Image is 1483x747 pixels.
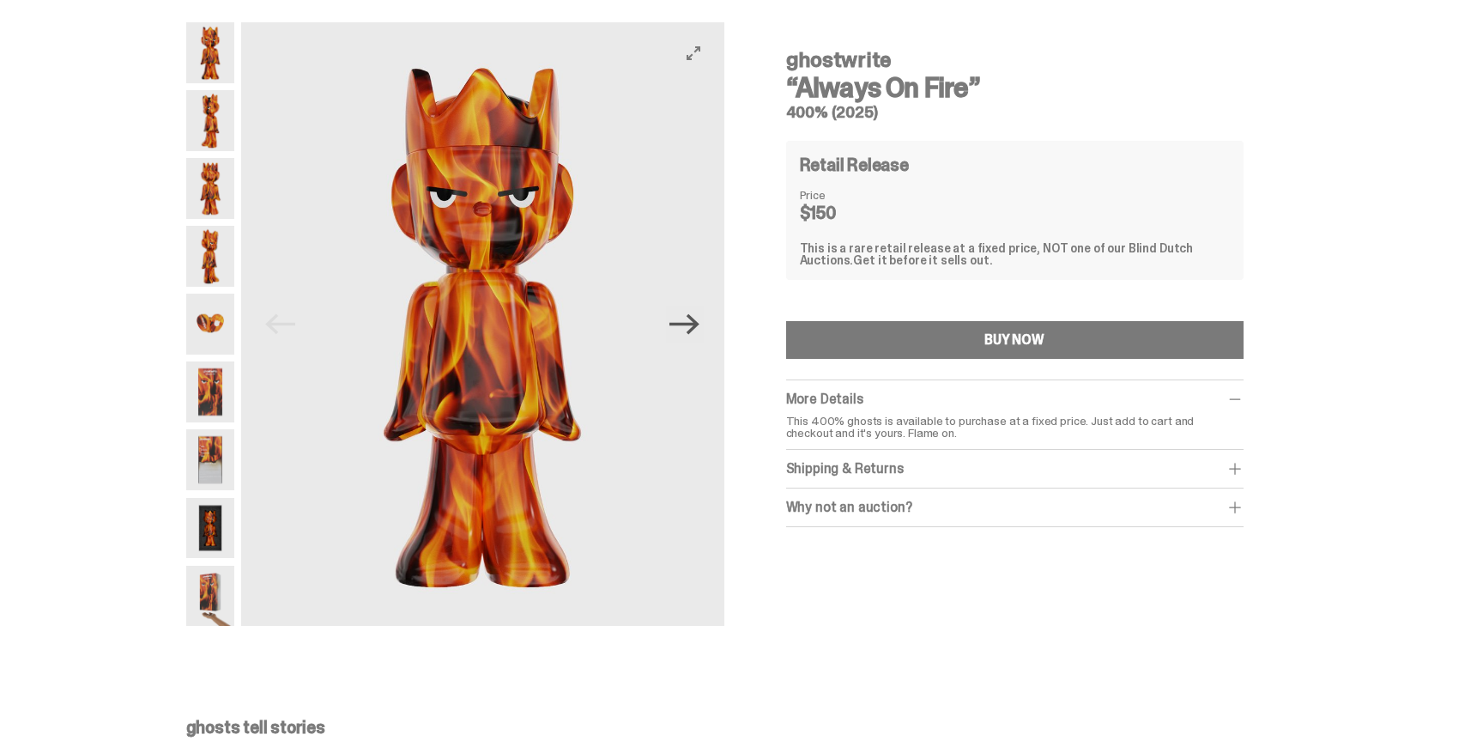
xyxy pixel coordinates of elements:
[800,242,1230,266] div: This is a rare retail release at a fixed price, NOT one of our Blind Dutch Auctions.
[186,361,234,422] img: Always-On-Fire---Website-Archive.2491X.png
[786,415,1244,439] p: This 400% ghosts is available to purchase at a fixed price. Just add to cart and checkout and it'...
[800,156,909,173] h4: Retail Release
[786,460,1244,477] div: Shipping & Returns
[984,333,1044,347] div: BUY NOW
[800,189,886,201] dt: Price
[683,43,704,64] button: View full-screen
[186,90,234,151] img: Always-On-Fire---Website-Archive.2485X.png
[786,390,863,408] span: More Details
[186,429,234,490] img: Always-On-Fire---Website-Archive.2494X.png
[800,204,886,222] dd: $150
[786,499,1244,516] div: Why not an auction?
[186,294,234,355] img: Always-On-Fire---Website-Archive.2490X.png
[786,74,1244,101] h3: “Always On Fire”
[786,321,1244,359] button: BUY NOW
[786,50,1244,70] h4: ghostwrite
[666,306,704,343] button: Next
[186,22,234,83] img: Always-On-Fire---Website-Archive.2484X.png
[186,498,234,559] img: Always-On-Fire---Website-Archive.2497X.png
[853,252,992,268] span: Get it before it sells out.
[186,158,234,219] img: Always-On-Fire---Website-Archive.2487X.png
[186,226,234,287] img: Always-On-Fire---Website-Archive.2489X.png
[186,566,234,627] img: Always-On-Fire---Website-Archive.2522XX.png
[186,719,1285,736] p: ghosts tell stories
[241,22,724,626] img: Always-On-Fire---Website-Archive.2484X.png
[786,105,1244,120] h5: 400% (2025)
